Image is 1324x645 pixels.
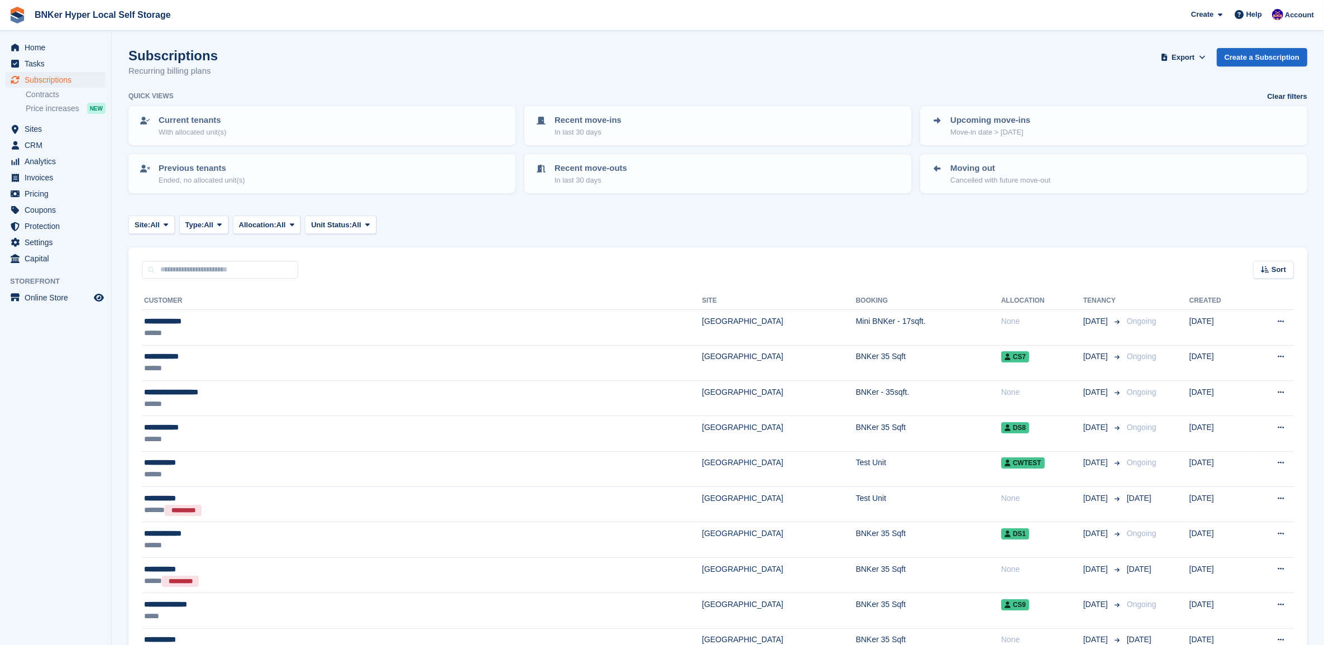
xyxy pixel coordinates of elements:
span: Sites [25,121,92,137]
span: Settings [25,235,92,250]
p: Ended, no allocated unit(s) [159,175,245,186]
span: [DATE] [1083,493,1110,504]
span: CRM [25,137,92,153]
a: Price increases NEW [26,102,106,114]
span: [DATE] [1083,599,1110,610]
td: [DATE] [1189,522,1250,557]
span: [DATE] [1127,565,1151,574]
h6: Quick views [128,91,174,101]
td: [GEOGRAPHIC_DATA] [702,345,855,380]
a: menu [6,40,106,55]
p: In last 30 days [555,127,622,138]
td: BNKer 35 Sqft [856,345,1001,380]
div: None [1001,316,1083,327]
td: [GEOGRAPHIC_DATA] [702,557,855,593]
p: Move-in date > [DATE] [950,127,1030,138]
p: With allocated unit(s) [159,127,226,138]
a: Create a Subscription [1217,48,1307,66]
td: [DATE] [1189,557,1250,593]
span: All [150,219,160,231]
img: David Fricker [1272,9,1283,20]
span: Allocation: [239,219,276,231]
a: BNKer Hyper Local Self Storage [30,6,175,24]
td: [GEOGRAPHIC_DATA] [702,416,855,451]
span: Type: [185,219,204,231]
p: Recent move-outs [555,162,627,175]
td: [GEOGRAPHIC_DATA] [702,593,855,628]
span: [DATE] [1083,316,1110,327]
button: Export [1159,48,1208,66]
a: menu [6,72,106,88]
span: Analytics [25,154,92,169]
span: [DATE] [1127,635,1151,644]
td: BNKer - 35sqft. [856,380,1001,415]
td: Test Unit [856,451,1001,486]
td: BNKer 35 Sqft [856,557,1001,593]
span: Invoices [25,170,92,185]
p: In last 30 days [555,175,627,186]
p: Cancelled with future move-out [950,175,1050,186]
span: [DATE] [1083,457,1110,469]
td: [GEOGRAPHIC_DATA] [702,310,855,345]
td: [GEOGRAPHIC_DATA] [702,522,855,557]
span: Coupons [25,202,92,218]
span: Price increases [26,103,79,114]
td: [GEOGRAPHIC_DATA] [702,380,855,415]
img: stora-icon-8386f47178a22dfd0bd8f6a31ec36ba5ce8667c1dd55bd0f319d3a0aa187defe.svg [9,7,26,23]
td: Test Unit [856,487,1001,522]
span: [DATE] [1083,528,1110,539]
span: DS8 [1001,422,1029,433]
span: Capital [25,251,92,266]
td: [DATE] [1189,380,1250,415]
button: Unit Status: All [305,216,376,234]
td: BNKer 35 Sqft [856,593,1001,628]
p: Current tenants [159,114,226,127]
td: [GEOGRAPHIC_DATA] [702,487,855,522]
span: Export [1172,52,1194,63]
span: Ongoing [1127,423,1156,432]
span: Pricing [25,186,92,202]
span: [DATE] [1083,422,1110,433]
a: menu [6,235,106,250]
th: Booking [856,292,1001,310]
td: [DATE] [1189,416,1250,451]
td: [GEOGRAPHIC_DATA] [702,451,855,486]
span: Account [1285,9,1314,21]
a: Clear filters [1267,91,1307,102]
span: All [204,219,213,231]
span: Ongoing [1127,529,1156,538]
span: [DATE] [1083,386,1110,398]
a: menu [6,121,106,137]
div: None [1001,386,1083,398]
a: menu [6,56,106,71]
a: Current tenants With allocated unit(s) [130,107,514,144]
a: menu [6,170,106,185]
span: [DATE] [1083,351,1110,362]
a: menu [6,186,106,202]
span: Subscriptions [25,72,92,88]
p: Recent move-ins [555,114,622,127]
p: Recurring billing plans [128,65,218,78]
a: Recent move-outs In last 30 days [525,155,910,192]
span: CS9 [1001,599,1029,610]
span: Protection [25,218,92,234]
td: [DATE] [1189,593,1250,628]
a: menu [6,251,106,266]
th: Site [702,292,855,310]
span: CS7 [1001,351,1029,362]
td: Mini BNKer - 17sqft. [856,310,1001,345]
td: [DATE] [1189,451,1250,486]
a: menu [6,290,106,305]
a: Previous tenants Ended, no allocated unit(s) [130,155,514,192]
span: Sort [1272,264,1286,275]
a: menu [6,137,106,153]
span: Ongoing [1127,317,1156,326]
span: Storefront [10,276,111,287]
span: All [352,219,361,231]
div: None [1001,493,1083,504]
div: None [1001,563,1083,575]
button: Type: All [179,216,228,234]
div: NEW [87,103,106,114]
td: [DATE] [1189,487,1250,522]
td: [DATE] [1189,345,1250,380]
